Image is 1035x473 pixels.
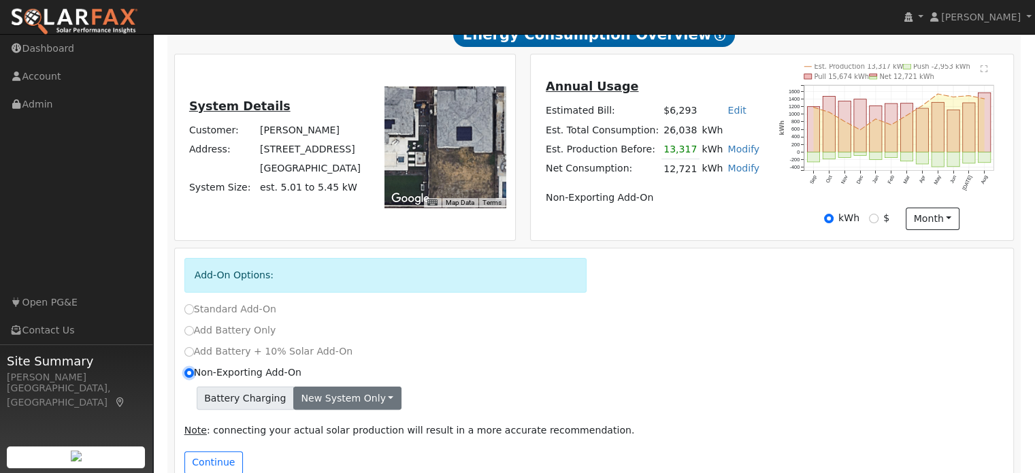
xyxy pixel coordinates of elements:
rect: onclick="" [963,103,975,152]
text: 1600 [789,88,800,95]
input: Add Battery Only [184,326,194,336]
td: 12,721 [661,159,700,179]
input: Standard Add-On [184,304,194,314]
div: [PERSON_NAME] [7,370,146,385]
button: month [906,208,959,231]
circle: onclick="" [859,129,861,131]
text:  [981,65,988,73]
text: Jan [871,174,880,184]
input: kWh [824,214,834,223]
td: System Size: [186,178,257,197]
td: Customer: [186,121,257,140]
text: Aug [980,174,989,185]
circle: onclick="" [906,114,908,116]
text: -200 [790,157,800,163]
rect: onclick="" [838,152,851,157]
span: Site Summary [7,352,146,370]
rect: onclick="" [885,152,898,157]
rect: onclick="" [870,105,882,152]
text: Nov [840,174,849,185]
circle: onclick="" [844,120,846,123]
a: Terms (opens in new tab) [482,199,502,206]
td: [STREET_ADDRESS] [257,140,363,159]
td: kWh [700,140,725,159]
td: [PERSON_NAME] [257,121,363,140]
td: Est. Production Before: [543,140,661,159]
rect: onclick="" [932,152,944,167]
circle: onclick="" [890,124,892,126]
text: 200 [791,142,800,148]
u: Annual Usage [546,80,638,93]
a: Edit [727,105,746,116]
div: Add-On Options: [184,258,587,293]
rect: onclick="" [947,110,959,152]
text: 1000 [789,111,800,117]
a: Map [114,397,127,408]
td: [GEOGRAPHIC_DATA] [257,159,363,178]
text: 600 [791,126,800,132]
text: Est. Production 13,317 kWh [815,63,908,70]
rect: onclick="" [963,152,975,163]
td: kWh [700,120,762,140]
rect: onclick="" [932,102,944,152]
a: Open this area in Google Maps (opens a new window) [388,190,433,208]
img: Google [388,190,433,208]
td: Est. Total Consumption: [543,120,661,140]
td: kWh [700,159,725,179]
rect: onclick="" [916,152,928,164]
text: kWh [779,120,786,135]
text: Apr [918,174,927,184]
text: [DATE] [962,174,974,191]
input: $ [869,214,878,223]
i: Show Help [714,30,725,41]
u: Note [184,425,207,436]
text: -400 [790,164,800,170]
text: 800 [791,118,800,125]
circle: onclick="" [921,105,923,107]
a: Modify [727,144,759,154]
text: 0 [797,149,800,155]
td: Estimated Bill: [543,101,661,120]
button: Keyboard shortcuts [427,198,437,208]
rect: onclick="" [979,93,991,152]
text: 1400 [789,96,800,102]
text: Jun [949,174,957,184]
button: New system only [293,387,401,410]
circle: onclick="" [968,95,970,97]
rect: onclick="" [901,103,913,152]
span: Battery Charging [197,387,294,410]
rect: onclick="" [838,101,851,152]
label: kWh [838,211,859,225]
button: Map Data [446,198,474,208]
td: Non-Exporting Add-On [543,189,761,208]
text: May [933,174,942,186]
circle: onclick="" [812,106,815,108]
span: est. 5.01 to 5.45 kW [260,182,357,193]
rect: onclick="" [916,108,928,152]
td: Net Consumption: [543,159,661,179]
rect: onclick="" [947,152,959,166]
rect: onclick="" [823,152,835,159]
a: Modify [727,163,759,174]
label: Standard Add-On [184,302,276,316]
div: [GEOGRAPHIC_DATA], [GEOGRAPHIC_DATA] [7,381,146,410]
text: Push -2,953 kWh [913,63,970,70]
rect: onclick="" [807,107,819,152]
label: Add Battery Only [184,323,276,338]
rect: onclick="" [885,103,898,152]
text: Sep [808,174,818,185]
td: System Size [257,178,363,197]
circle: onclick="" [937,93,939,95]
u: System Details [189,99,291,113]
text: 400 [791,133,800,140]
text: Pull 15,674 kWh [815,73,870,80]
label: $ [883,211,889,225]
input: Add Battery + 10% Solar Add-On [184,347,194,357]
label: Non-Exporting Add-On [184,365,301,380]
rect: onclick="" [854,99,866,152]
rect: onclick="" [979,152,991,162]
circle: onclick="" [953,96,955,98]
td: 26,038 [661,120,700,140]
circle: onclick="" [983,98,985,100]
rect: onclick="" [901,152,913,161]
